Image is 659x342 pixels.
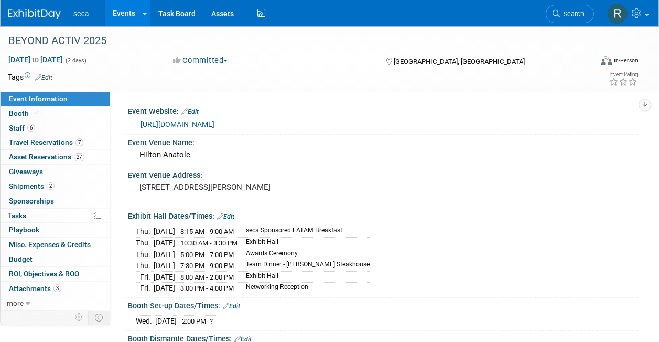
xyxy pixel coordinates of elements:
td: [DATE] [154,226,175,238]
td: seca Sponsored LATAM Breakfast [240,226,370,238]
td: Thu. [136,238,154,249]
td: Networking Reception [240,283,370,294]
span: ? [210,317,213,325]
td: Exhibit Hall [240,271,370,283]
button: Committed [169,55,232,66]
span: Playbook [9,226,39,234]
span: seca [73,9,89,18]
div: BEYOND ACTIV 2025 [5,31,584,50]
span: Attachments [9,284,61,293]
a: Budget [1,252,110,266]
a: Attachments3 [1,282,110,296]
a: Staff6 [1,121,110,135]
span: Booth [9,109,41,117]
div: Event Rating [609,72,638,77]
a: Misc. Expenses & Credits [1,238,110,252]
span: Search [560,10,584,18]
a: Edit [181,108,199,115]
a: more [1,296,110,311]
span: 27 [74,153,84,161]
a: Asset Reservations27 [1,150,110,164]
a: Shipments2 [1,179,110,194]
span: Staff [9,124,35,132]
span: ROI, Objectives & ROO [9,270,79,278]
div: Event Website: [128,103,638,117]
td: Exhibit Hall [240,238,370,249]
span: [GEOGRAPHIC_DATA], [GEOGRAPHIC_DATA] [394,58,525,66]
a: Playbook [1,223,110,237]
span: 2:00 PM - [182,317,213,325]
td: [DATE] [154,283,175,294]
span: to [30,56,40,64]
a: Search [546,5,594,23]
td: [DATE] [154,271,175,283]
td: Fri. [136,283,154,294]
span: Misc. Expenses & Credits [9,240,91,249]
span: Sponsorships [9,197,54,205]
span: Tasks [8,211,26,220]
span: 3 [53,284,61,292]
a: Edit [217,213,234,220]
a: ROI, Objectives & ROO [1,267,110,281]
a: Edit [35,74,52,81]
td: [DATE] [155,316,177,327]
div: Exhibit Hall Dates/Times: [128,208,638,222]
img: Format-Inperson.png [601,56,612,65]
span: 3:00 PM - 4:00 PM [180,284,234,292]
td: Team Dinner - [PERSON_NAME] Steakhouse [240,260,370,272]
span: Budget [9,255,33,263]
span: more [7,299,24,307]
span: 7 [75,138,83,146]
a: Booth [1,106,110,121]
div: Event Format [546,55,638,70]
img: ExhibitDay [8,9,61,19]
td: [DATE] [154,249,175,260]
a: Sponsorships [1,194,110,208]
td: Thu. [136,249,154,260]
a: Event Information [1,92,110,106]
td: Thu. [136,226,154,238]
span: (2 days) [64,57,87,64]
span: Giveaways [9,167,43,176]
td: Thu. [136,260,154,272]
div: Booth Set-up Dates/Times: [128,298,638,312]
a: Edit [223,303,240,310]
span: 5:00 PM - 7:00 PM [180,251,234,259]
pre: [STREET_ADDRESS][PERSON_NAME] [139,183,329,192]
td: Wed. [136,316,155,327]
img: Rachel Jordan [608,4,628,24]
span: 6 [27,124,35,132]
div: Event Venue Name: [128,135,638,148]
a: Tasks [1,209,110,223]
span: Shipments [9,182,55,190]
span: [DATE] [DATE] [8,55,63,65]
td: Fri. [136,271,154,283]
span: 2 [47,182,55,190]
a: Giveaways [1,165,110,179]
td: Toggle Event Tabs [89,311,110,324]
td: Personalize Event Tab Strip [70,311,89,324]
td: [DATE] [154,260,175,272]
a: Travel Reservations7 [1,135,110,149]
span: 8:15 AM - 9:00 AM [180,228,234,236]
span: Event Information [9,94,68,103]
td: Tags [8,72,52,82]
i: Booth reservation complete [34,110,39,116]
td: Awards Ceremony [240,249,370,260]
div: Hilton Anatole [136,147,630,163]
div: In-Person [613,57,638,65]
span: 10:30 AM - 3:30 PM [180,239,237,247]
span: Asset Reservations [9,153,84,161]
div: Event Venue Address: [128,167,638,180]
a: [URL][DOMAIN_NAME] [141,120,214,129]
span: 7:30 PM - 9:00 PM [180,262,234,270]
td: [DATE] [154,238,175,249]
span: 8:00 AM - 2:00 PM [180,273,234,281]
span: Travel Reservations [9,138,83,146]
